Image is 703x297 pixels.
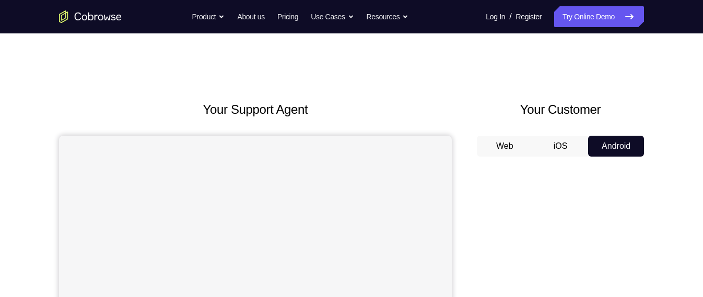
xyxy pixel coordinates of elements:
[486,6,505,27] a: Log In
[237,6,264,27] a: About us
[554,6,644,27] a: Try Online Demo
[588,136,644,157] button: Android
[509,10,511,23] span: /
[516,6,542,27] a: Register
[311,6,354,27] button: Use Cases
[477,136,533,157] button: Web
[367,6,409,27] button: Resources
[192,6,225,27] button: Product
[59,10,122,23] a: Go to the home page
[533,136,589,157] button: iOS
[477,100,644,119] h2: Your Customer
[59,100,452,119] h2: Your Support Agent
[277,6,298,27] a: Pricing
